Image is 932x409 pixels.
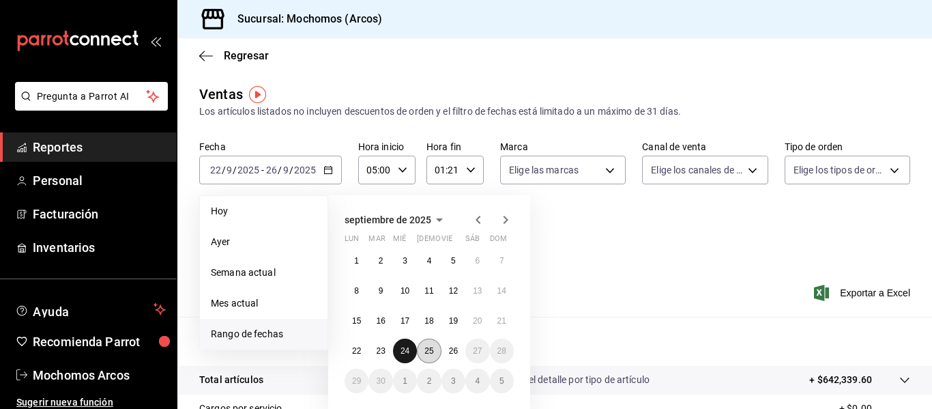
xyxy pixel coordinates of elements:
[368,234,385,249] abbr: martes
[282,165,289,175] input: --
[393,309,417,333] button: 17 de septiembre de 2025
[465,369,489,393] button: 4 de octubre de 2025
[490,309,514,333] button: 21 de septiembre de 2025
[451,256,456,266] abbr: 5 de septiembre de 2025
[199,104,910,119] div: Los artículos listados no incluyen descuentos de orden y el filtro de fechas está limitado a un m...
[427,256,432,266] abbr: 4 de septiembre de 2025
[417,339,441,363] button: 25 de septiembre de 2025
[490,249,514,273] button: 7 de septiembre de 2025
[345,249,368,273] button: 1 de septiembre de 2025
[441,249,465,273] button: 5 de septiembre de 2025
[211,296,317,311] span: Mes actual
[417,309,441,333] button: 18 de septiembre de 2025
[233,165,237,175] span: /
[393,279,417,303] button: 10 de septiembre de 2025
[33,333,166,351] span: Recomienda Parrot
[497,316,506,326] abbr: 21 de septiembre de 2025
[785,142,910,152] label: Tipo de orden
[465,339,489,363] button: 27 de septiembre de 2025
[379,256,383,266] abbr: 2 de septiembre de 2025
[417,369,441,393] button: 2 de octubre de 2025
[368,369,392,393] button: 30 de septiembre de 2025
[465,249,489,273] button: 6 de septiembre de 2025
[424,346,433,356] abbr: 25 de septiembre de 2025
[211,204,317,218] span: Hoy
[352,316,361,326] abbr: 15 de septiembre de 2025
[475,256,480,266] abbr: 6 de septiembre de 2025
[473,316,482,326] abbr: 20 de septiembre de 2025
[393,249,417,273] button: 3 de septiembre de 2025
[199,49,269,62] button: Regresar
[465,309,489,333] button: 20 de septiembre de 2025
[473,286,482,296] abbr: 13 de septiembre de 2025
[441,234,452,249] abbr: viernes
[368,249,392,273] button: 2 de septiembre de 2025
[500,142,626,152] label: Marca
[261,165,264,175] span: -
[449,286,458,296] abbr: 12 de septiembre de 2025
[497,346,506,356] abbr: 28 de septiembre de 2025
[237,165,260,175] input: ----
[352,346,361,356] abbr: 22 de septiembre de 2025
[417,234,497,249] abbr: jueves
[345,214,431,225] span: septiembre de 2025
[345,212,448,228] button: septiembre de 2025
[199,373,263,387] p: Total artículos
[424,316,433,326] abbr: 18 de septiembre de 2025
[441,339,465,363] button: 26 de septiembre de 2025
[226,165,233,175] input: --
[33,205,166,223] span: Facturación
[490,339,514,363] button: 28 de septiembre de 2025
[379,286,383,296] abbr: 9 de septiembre de 2025
[376,316,385,326] abbr: 16 de septiembre de 2025
[651,163,742,177] span: Elige los canales de venta
[289,165,293,175] span: /
[401,286,409,296] abbr: 10 de septiembre de 2025
[441,369,465,393] button: 3 de octubre de 2025
[345,309,368,333] button: 15 de septiembre de 2025
[441,279,465,303] button: 12 de septiembre de 2025
[499,376,504,386] abbr: 5 de octubre de 2025
[424,286,433,296] abbr: 11 de septiembre de 2025
[401,316,409,326] abbr: 17 de septiembre de 2025
[473,346,482,356] abbr: 27 de septiembre de 2025
[209,165,222,175] input: --
[37,89,147,104] span: Pregunta a Parrot AI
[465,279,489,303] button: 13 de septiembre de 2025
[211,235,317,249] span: Ayer
[368,279,392,303] button: 9 de septiembre de 2025
[475,376,480,386] abbr: 4 de octubre de 2025
[642,142,768,152] label: Canal de venta
[278,165,282,175] span: /
[393,369,417,393] button: 1 de octubre de 2025
[227,11,382,27] h3: Sucursal: Mochomos (Arcos)
[465,234,480,249] abbr: sábado
[427,376,432,386] abbr: 2 de octubre de 2025
[211,266,317,280] span: Semana actual
[449,316,458,326] abbr: 19 de septiembre de 2025
[417,249,441,273] button: 4 de septiembre de 2025
[490,279,514,303] button: 14 de septiembre de 2025
[33,301,148,318] span: Ayuda
[403,376,407,386] abbr: 1 de octubre de 2025
[793,163,885,177] span: Elige los tipos de orden
[451,376,456,386] abbr: 3 de octubre de 2025
[222,165,226,175] span: /
[33,366,166,384] span: Mochomos Arcos
[376,346,385,356] abbr: 23 de septiembre de 2025
[817,285,910,301] button: Exportar a Excel
[403,256,407,266] abbr: 3 de septiembre de 2025
[497,286,506,296] abbr: 14 de septiembre de 2025
[449,346,458,356] abbr: 26 de septiembre de 2025
[249,86,266,103] img: Tooltip marker
[345,369,368,393] button: 29 de septiembre de 2025
[809,373,872,387] p: + $642,339.60
[33,238,166,257] span: Inventarios
[199,84,243,104] div: Ventas
[345,339,368,363] button: 22 de septiembre de 2025
[401,346,409,356] abbr: 24 de septiembre de 2025
[33,138,166,156] span: Reportes
[376,376,385,386] abbr: 30 de septiembre de 2025
[368,339,392,363] button: 23 de septiembre de 2025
